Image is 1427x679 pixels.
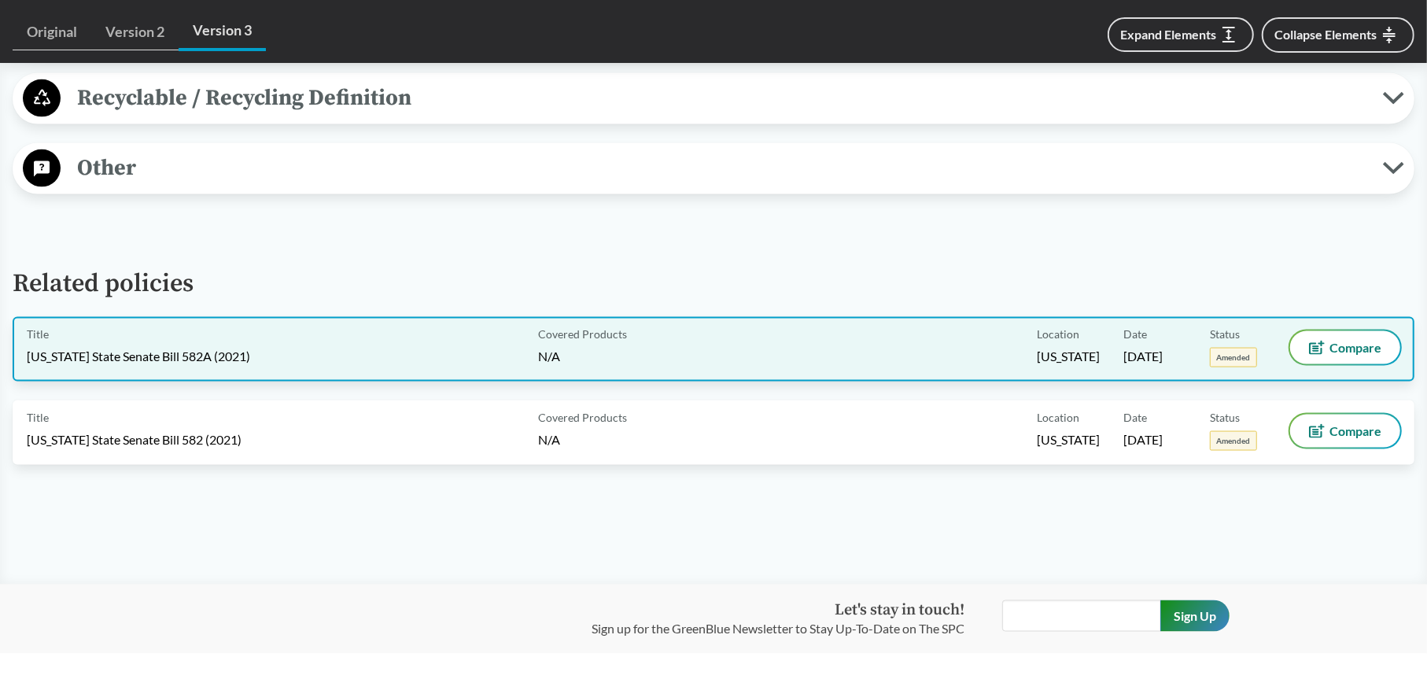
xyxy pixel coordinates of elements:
p: Sign up for the GreenBlue Newsletter to Stay Up-To-Date on The SPC [592,619,964,638]
span: N/A [538,349,560,363]
span: Other [61,150,1383,186]
input: Sign Up [1160,600,1230,632]
span: Status [1210,326,1240,342]
span: [DATE] [1123,348,1163,365]
span: [US_STATE] State Senate Bill 582 (2021) [27,431,242,448]
button: Expand Elements [1108,17,1254,52]
button: Compare [1290,415,1400,448]
span: [DATE] [1123,431,1163,448]
span: Date [1123,409,1147,426]
span: [US_STATE] State Senate Bill 582A (2021) [27,348,250,365]
a: Version 2 [91,14,179,50]
button: Recyclable / Recycling Definition [18,79,1409,119]
span: Compare [1329,425,1381,437]
span: Location [1037,409,1079,426]
h2: Related policies [13,232,1414,298]
span: Compare [1329,341,1381,354]
span: [US_STATE] [1037,348,1100,365]
span: Location [1037,326,1079,342]
span: Title [27,409,49,426]
strong: Let's stay in touch! [835,600,964,620]
a: Original [13,14,91,50]
span: Covered Products [538,409,627,426]
span: N/A [538,432,560,447]
span: Status [1210,409,1240,426]
span: [US_STATE] [1037,431,1100,448]
span: Covered Products [538,326,627,342]
span: Date [1123,326,1147,342]
button: Compare [1290,331,1400,364]
span: Title [27,326,49,342]
span: Amended [1210,348,1257,367]
button: Other [18,149,1409,189]
button: Collapse Elements [1262,17,1414,53]
span: Recyclable / Recycling Definition [61,80,1383,116]
span: Amended [1210,431,1257,451]
a: Version 3 [179,13,266,51]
